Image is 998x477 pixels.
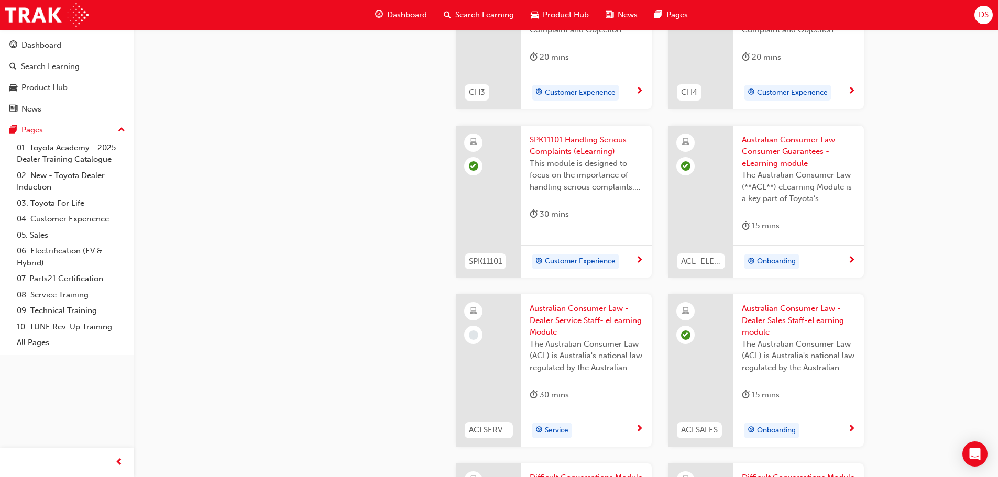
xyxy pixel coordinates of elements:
[530,51,569,64] div: 20 mins
[469,424,509,436] span: ACLSERVICE
[469,86,485,98] span: CH3
[469,256,502,268] span: SPK11101
[4,34,129,120] button: DashboardSearch LearningProduct HubNews
[13,227,129,243] a: 05. Sales
[13,303,129,319] a: 09. Technical Training
[470,136,477,149] span: learningResourceType_ELEARNING-icon
[681,161,690,171] span: learningRecordVerb_COMPLETE-icon
[13,168,129,195] a: 02. New - Toyota Dealer Induction
[535,424,543,437] span: target-icon
[530,389,569,402] div: 30 mins
[9,105,17,114] span: news-icon
[681,424,718,436] span: ACLSALES
[635,256,643,265] span: next-icon
[456,126,652,278] a: SPK11101SPK11101 Handling Serious Complaints (eLearning)This module is designed to focus on the i...
[742,219,750,232] span: duration-icon
[21,124,43,136] div: Pages
[635,425,643,434] span: next-icon
[962,441,988,467] div: Open Intercom Messenger
[115,456,123,469] span: prev-icon
[606,8,613,21] span: news-icon
[469,330,478,340] span: learningRecordVerb_NONE-icon
[682,136,689,149] span: learningResourceType_ELEARNING-icon
[757,87,828,99] span: Customer Experience
[4,57,129,76] a: Search Learning
[682,305,689,318] span: learningResourceType_ELEARNING-icon
[13,287,129,303] a: 08. Service Training
[9,41,17,50] span: guage-icon
[530,134,643,158] span: SPK11101 Handling Serious Complaints (eLearning)
[681,330,690,340] span: learningRecordVerb_PASS-icon
[654,8,662,21] span: pages-icon
[13,211,129,227] a: 04. Customer Experience
[13,319,129,335] a: 10. TUNE Rev-Up Training
[742,51,750,64] span: duration-icon
[742,303,856,338] span: Australian Consumer Law - Dealer Sales Staff-eLearning module
[13,271,129,287] a: 07. Parts21 Certification
[9,62,17,72] span: search-icon
[387,9,427,21] span: Dashboard
[4,78,129,97] a: Product Hub
[444,8,451,21] span: search-icon
[535,255,543,269] span: target-icon
[530,51,538,64] span: duration-icon
[530,303,643,338] span: Australian Consumer Law - Dealer Service Staff- eLearning Module
[4,120,129,140] button: Pages
[530,208,569,221] div: 30 mins
[21,61,80,73] div: Search Learning
[848,256,856,265] span: next-icon
[13,243,129,271] a: 06. Electrification (EV & Hybrid)
[618,9,638,21] span: News
[456,294,652,447] a: ACLSERVICEAustralian Consumer Law - Dealer Service Staff- eLearning ModuleThe Australian Consumer...
[21,103,41,115] div: News
[522,4,597,26] a: car-iconProduct Hub
[531,8,539,21] span: car-icon
[9,126,17,135] span: pages-icon
[848,87,856,96] span: next-icon
[668,294,864,447] a: ACLSALESAustralian Consumer Law - Dealer Sales Staff-eLearning moduleThe Australian Consumer Law ...
[748,86,755,99] span: target-icon
[543,9,589,21] span: Product Hub
[545,425,568,437] span: Service
[974,6,993,24] button: DS
[597,4,646,26] a: news-iconNews
[635,87,643,96] span: next-icon
[742,219,780,232] div: 15 mins
[545,87,616,99] span: Customer Experience
[742,389,780,402] div: 15 mins
[4,36,129,55] a: Dashboard
[535,86,543,99] span: target-icon
[748,255,755,269] span: target-icon
[979,9,989,21] span: DS
[5,3,89,27] a: Trak
[435,4,522,26] a: search-iconSearch Learning
[13,140,129,168] a: 01. Toyota Academy - 2025 Dealer Training Catalogue
[4,99,129,119] a: News
[742,134,856,170] span: Australian Consumer Law - Consumer Guarantees - eLearning module
[757,256,796,268] span: Onboarding
[681,86,697,98] span: CH4
[375,8,383,21] span: guage-icon
[848,425,856,434] span: next-icon
[469,161,478,171] span: learningRecordVerb_COMPLETE-icon
[367,4,435,26] a: guage-iconDashboard
[530,338,643,374] span: The Australian Consumer Law (ACL) is Australia's national law regulated by the Australian Competi...
[742,51,781,64] div: 20 mins
[742,389,750,402] span: duration-icon
[646,4,696,26] a: pages-iconPages
[666,9,688,21] span: Pages
[455,9,514,21] span: Search Learning
[681,256,721,268] span: ACL_ELEARNING
[530,389,538,402] span: duration-icon
[748,424,755,437] span: target-icon
[530,158,643,193] span: This module is designed to focus on the importance of handling serious complaints. To provide a c...
[21,39,61,51] div: Dashboard
[9,83,17,93] span: car-icon
[742,338,856,374] span: The Australian Consumer Law (ACL) is Australia's national law regulated by the Australian Competi...
[530,208,538,221] span: duration-icon
[668,126,864,278] a: ACL_ELEARNINGAustralian Consumer Law - Consumer Guarantees - eLearning moduleThe Australian Consu...
[13,195,129,212] a: 03. Toyota For Life
[13,335,129,351] a: All Pages
[757,425,796,437] span: Onboarding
